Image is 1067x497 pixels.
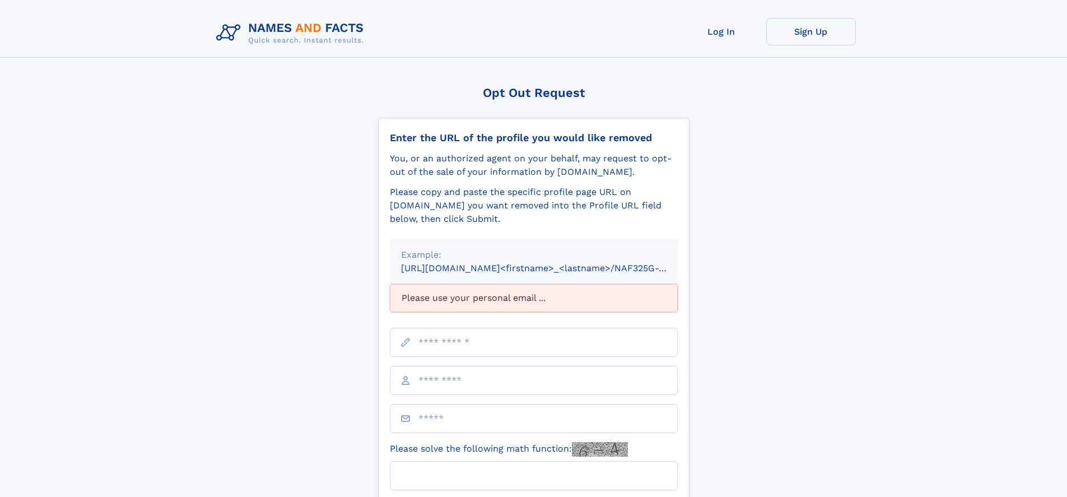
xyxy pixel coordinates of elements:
img: Logo Names and Facts [212,18,373,48]
label: Please solve the following math function: [390,442,628,457]
div: Please copy and paste the specific profile page URL on [DOMAIN_NAME] you want removed into the Pr... [390,185,678,226]
div: Example: [401,248,667,262]
div: Enter the URL of the profile you would like removed [390,132,678,144]
div: Opt Out Request [378,86,689,100]
div: Please use your personal email ... [390,284,678,312]
a: Log In [677,18,766,45]
div: You, or an authorized agent on your behalf, may request to opt-out of the sale of your informatio... [390,152,678,179]
small: [URL][DOMAIN_NAME]<firstname>_<lastname>/NAF325G-xxxxxxxx [401,263,699,273]
a: Sign Up [766,18,856,45]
